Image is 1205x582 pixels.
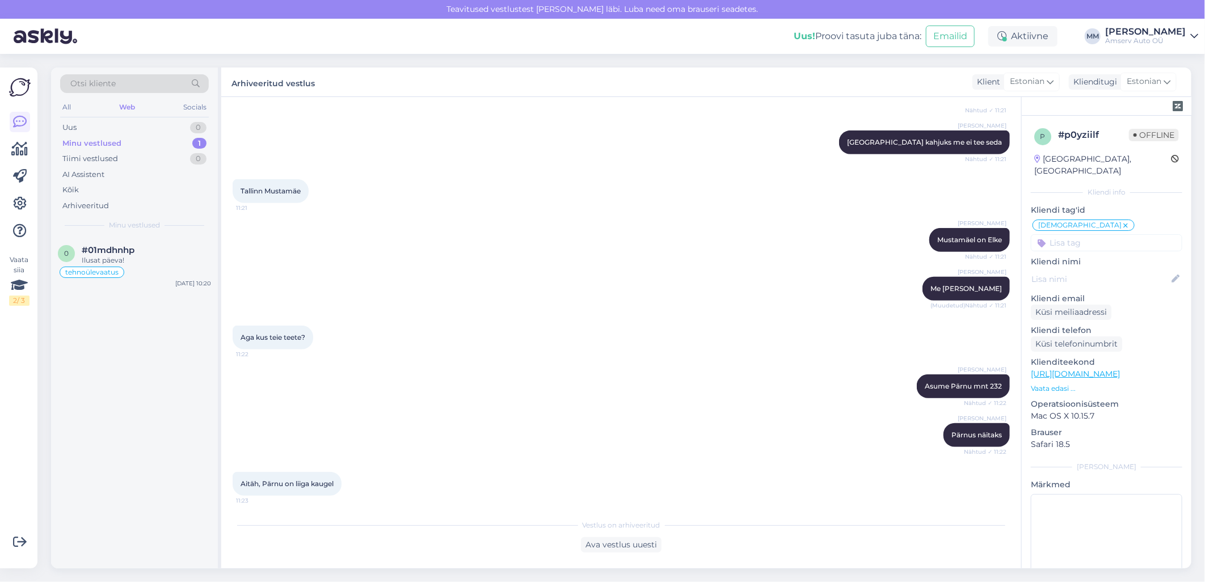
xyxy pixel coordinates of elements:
[1058,128,1129,142] div: # p0yziilf
[964,448,1006,456] span: Nähtud ✓ 11:22
[926,26,975,47] button: Emailid
[1031,204,1182,216] p: Kliendi tag'id
[82,245,134,255] span: #01mdhnhp
[192,138,207,149] div: 1
[62,122,77,133] div: Uus
[236,350,279,359] span: 11:22
[1031,462,1182,472] div: [PERSON_NAME]
[964,399,1006,407] span: Nähtud ✓ 11:22
[1105,36,1186,45] div: Amserv Auto OÜ
[1031,398,1182,410] p: Operatsioonisüsteem
[1031,383,1182,394] p: Vaata edasi ...
[1031,273,1169,285] input: Lisa nimi
[181,100,209,115] div: Socials
[109,220,160,230] span: Minu vestlused
[930,301,1006,310] span: (Muudetud) Nähtud ✓ 11:21
[958,121,1006,130] span: [PERSON_NAME]
[1031,410,1182,422] p: Mac OS X 10.15.7
[9,255,30,306] div: Vaata siia
[925,382,1002,390] span: Asume Pärnu mnt 232
[583,520,660,530] span: Vestlus on arhiveeritud
[972,76,1000,88] div: Klient
[62,153,118,165] div: Tiimi vestlused
[1129,129,1179,141] span: Offline
[951,431,1002,439] span: Pärnus näitaks
[1105,27,1198,45] a: [PERSON_NAME]Amserv Auto OÜ
[958,365,1006,374] span: [PERSON_NAME]
[9,77,31,98] img: Askly Logo
[964,106,1006,115] span: Nähtud ✓ 11:21
[1105,27,1186,36] div: [PERSON_NAME]
[1031,324,1182,336] p: Kliendi telefon
[1031,356,1182,368] p: Klienditeekond
[190,153,207,165] div: 0
[1127,75,1161,88] span: Estonian
[937,235,1002,244] span: Mustamäel on Elke
[241,479,334,488] span: Aitäh, Pärnu on liiga kaugel
[62,169,104,180] div: AI Assistent
[1031,438,1182,450] p: Safari 18.5
[958,219,1006,227] span: [PERSON_NAME]
[958,268,1006,276] span: [PERSON_NAME]
[930,284,1002,293] span: Me [PERSON_NAME]
[175,279,211,288] div: [DATE] 10:20
[1010,75,1044,88] span: Estonian
[964,252,1006,261] span: Nähtud ✓ 11:21
[1031,336,1122,352] div: Küsi telefoninumbrit
[82,255,211,265] div: Ilusat päeva!
[847,138,1002,146] span: [GEOGRAPHIC_DATA] kahjuks me ei tee seda
[64,249,69,258] span: 0
[988,26,1057,47] div: Aktiivne
[1031,427,1182,438] p: Brauser
[1173,101,1183,111] img: zendesk
[1034,153,1171,177] div: [GEOGRAPHIC_DATA], [GEOGRAPHIC_DATA]
[958,414,1006,423] span: [PERSON_NAME]
[190,122,207,133] div: 0
[70,78,116,90] span: Otsi kliente
[964,155,1006,163] span: Nähtud ✓ 11:21
[1085,28,1101,44] div: MM
[1031,305,1111,320] div: Küsi meiliaadressi
[794,29,921,43] div: Proovi tasuta juba täna:
[236,496,279,505] span: 11:23
[1031,479,1182,491] p: Märkmed
[1031,187,1182,197] div: Kliendi info
[794,31,815,41] b: Uus!
[117,100,137,115] div: Web
[1038,222,1122,229] span: [DEMOGRAPHIC_DATA]
[62,138,121,149] div: Minu vestlused
[1031,369,1120,379] a: [URL][DOMAIN_NAME]
[1031,293,1182,305] p: Kliendi email
[60,100,73,115] div: All
[62,200,109,212] div: Arhiveeritud
[241,333,305,341] span: Aga kus teie teete?
[1040,132,1046,141] span: p
[1069,76,1117,88] div: Klienditugi
[236,204,279,212] span: 11:21
[65,269,119,276] span: tehnoülevaatus
[1031,234,1182,251] input: Lisa tag
[581,537,662,553] div: Ava vestlus uuesti
[241,187,301,195] span: Tallinn Mustamäe
[231,74,315,90] label: Arhiveeritud vestlus
[1031,256,1182,268] p: Kliendi nimi
[62,184,79,196] div: Kõik
[9,296,30,306] div: 2 / 3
